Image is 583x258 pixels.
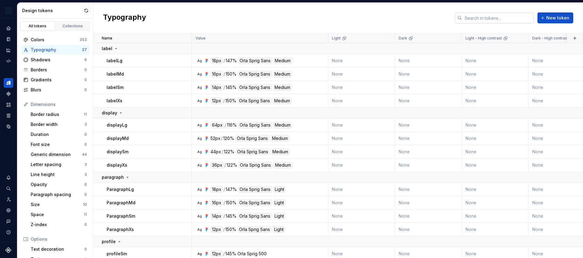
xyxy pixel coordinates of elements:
[273,57,292,64] div: Medium
[328,94,395,107] td: None
[395,223,462,236] td: None
[462,54,529,67] td: None
[210,71,223,77] div: 16px
[462,223,529,236] td: None
[84,122,87,127] div: 3
[28,190,89,199] a: Paragraph spacing0
[237,97,271,104] div: Orla Sprig Sans
[28,120,89,129] a: Border width3
[107,135,129,141] p: displayMd
[4,205,13,215] a: Settings
[462,118,529,132] td: None
[28,150,89,159] a: Generic dimension44
[395,158,462,172] td: None
[107,98,122,104] p: labelXs
[225,122,226,128] div: /
[274,162,292,168] div: Medium
[28,130,89,139] a: Duration0
[4,184,13,193] button: Search ⌘K
[210,135,220,142] div: 52px
[21,85,89,95] a: Blurs0
[210,57,223,64] div: 18px
[462,145,529,158] td: None
[58,24,88,29] div: Collections
[84,212,87,217] div: 11
[462,209,529,223] td: None
[210,226,223,233] div: 12px
[102,239,116,245] p: profile
[197,214,202,219] div: Ag
[226,186,237,193] div: 147%
[328,118,395,132] td: None
[224,148,234,155] div: 122%
[221,135,223,142] div: /
[223,71,225,77] div: /
[31,171,84,178] div: Line height
[107,58,122,64] p: labelLg
[210,213,223,219] div: 14px
[237,250,257,257] div: Orla Sprig
[462,196,529,209] td: None
[21,45,89,55] a: Typography27
[271,148,290,155] div: Medium
[107,186,134,192] p: ParagraphLg
[28,170,89,179] a: Line height3
[31,222,84,228] div: Z-index
[395,94,462,107] td: None
[107,200,135,206] p: ParagraphMd
[103,12,146,23] h2: Typography
[210,162,224,168] div: 36px
[328,67,395,81] td: None
[197,58,202,63] div: Ag
[273,226,285,233] div: Light
[223,250,225,257] div: /
[462,67,529,81] td: None
[4,34,13,44] a: Documentation
[107,162,127,168] p: displayXs
[21,65,89,75] a: Borders0
[22,24,53,29] div: All tokens
[28,140,89,149] a: Font size0
[31,77,84,83] div: Gradients
[237,226,271,233] div: Orla Sprig Sans
[273,84,292,91] div: Medium
[5,247,12,253] a: Supernova Logo
[238,71,272,77] div: Orla Sprig Sans
[226,71,237,77] div: 150%
[395,209,462,223] td: None
[196,36,206,41] p: Value
[225,97,236,104] div: 150%
[546,15,569,21] span: New token
[31,57,84,63] div: Shadows
[238,199,272,206] div: Orla Sprig Sans
[31,101,87,107] div: Dimensions
[4,195,13,204] a: Invite team
[224,162,226,168] div: /
[210,186,223,193] div: 18px
[84,67,87,72] div: 0
[84,192,87,197] div: 0
[328,183,395,196] td: None
[31,131,84,137] div: Duration
[4,56,13,66] div: Code automation
[84,172,87,177] div: 3
[21,75,89,85] a: Gradients0
[223,213,225,219] div: /
[31,202,83,208] div: Size
[223,97,225,104] div: /
[102,36,112,41] p: Name
[197,98,202,103] div: Ag
[4,216,13,226] button: Contact support
[28,160,89,169] a: Letter spacing3
[210,250,223,257] div: 12px
[197,200,202,205] div: Ag
[223,199,225,206] div: /
[328,54,395,67] td: None
[31,111,84,117] div: Border radius
[84,222,87,227] div: 0
[238,84,272,91] div: Orla Sprig Sans
[84,57,87,62] div: 6
[210,148,221,155] div: 44px
[273,122,292,128] div: Medium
